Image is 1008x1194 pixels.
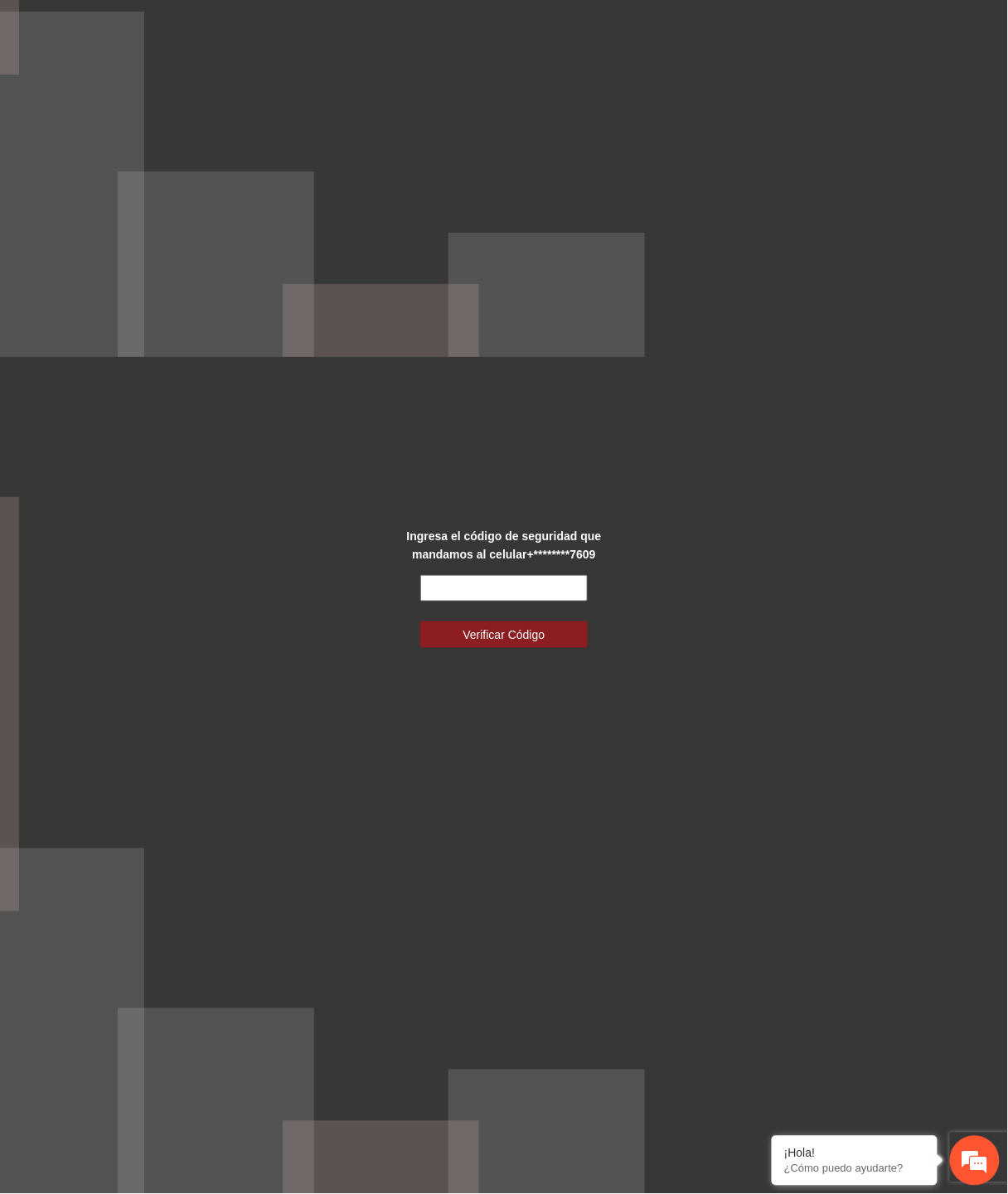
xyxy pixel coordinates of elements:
button: Verificar Código [420,621,589,648]
textarea: Escriba su mensaje y pulse “Intro” [8,452,316,510]
div: Chatee con nosotros ahora [86,85,279,106]
p: ¿Cómo puedo ayudarte? [784,1163,925,1175]
div: ¡Hola! [784,1147,925,1160]
span: Estamos en línea. [96,221,229,389]
div: Minimizar ventana de chat en vivo [272,8,312,48]
span: Verificar Código [463,626,545,644]
strong: Ingresa el código de seguridad que mandamos al celular +********7609 [407,529,602,561]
